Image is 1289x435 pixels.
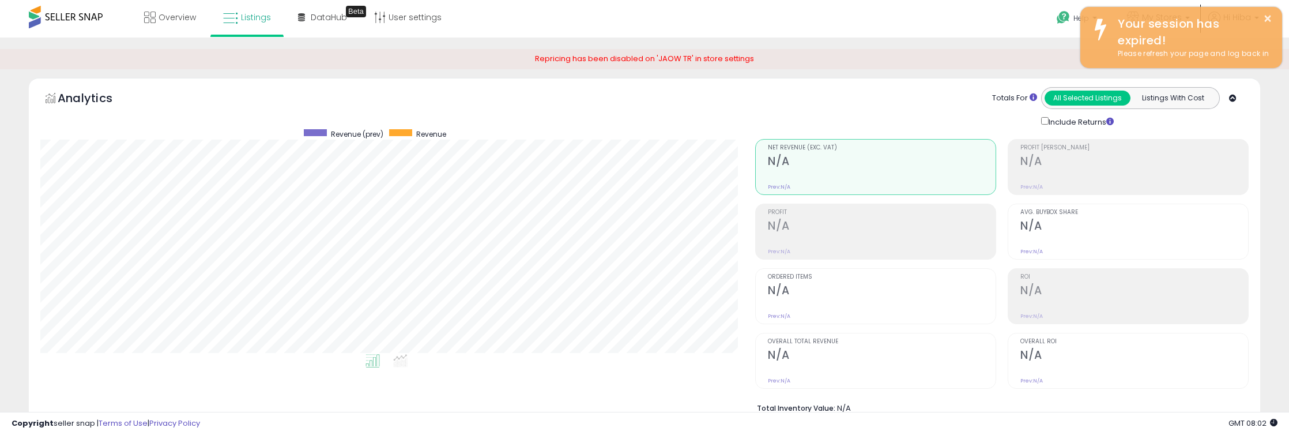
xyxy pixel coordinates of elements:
a: Help [1047,2,1109,37]
small: Prev: N/A [768,183,790,190]
button: All Selected Listings [1045,91,1130,106]
small: Prev: N/A [768,248,790,255]
span: Repricing has been disabled on 'JAOW TR' in store settings [535,53,754,64]
h2: N/A [768,155,996,170]
h2: N/A [768,219,996,235]
span: DataHub [311,12,347,23]
button: × [1263,12,1272,26]
a: Privacy Policy [149,418,200,429]
small: Prev: N/A [768,313,790,320]
span: Revenue [416,129,446,139]
span: Overview [159,12,196,23]
small: Prev: N/A [1020,377,1043,384]
i: Get Help [1056,10,1071,25]
div: Totals For [992,93,1037,104]
span: Revenue (prev) [331,129,383,139]
h2: N/A [1020,155,1248,170]
h5: Analytics [58,90,135,109]
div: Include Returns [1032,115,1128,128]
span: Net Revenue (Exc. VAT) [768,145,996,151]
div: Tooltip anchor [346,6,366,17]
small: Prev: N/A [1020,183,1043,190]
span: Avg. Buybox Share [1020,209,1248,216]
span: Overall ROI [1020,339,1248,345]
small: Prev: N/A [768,377,790,384]
h2: N/A [1020,348,1248,364]
span: 2025-08-11 08:02 GMT [1228,418,1277,429]
span: Overall Total Revenue [768,339,996,345]
span: Profit [PERSON_NAME] [1020,145,1248,151]
li: N/A [757,400,1240,414]
div: Your session has expired! [1109,16,1273,48]
small: Prev: N/A [1020,248,1043,255]
div: seller snap | | [12,418,200,429]
h2: N/A [1020,219,1248,235]
strong: Copyright [12,418,54,429]
span: ROI [1020,274,1248,280]
h2: N/A [1020,284,1248,299]
button: Listings With Cost [1130,91,1216,106]
span: Ordered Items [768,274,996,280]
a: Terms of Use [99,418,148,429]
h2: N/A [768,348,996,364]
h2: N/A [768,284,996,299]
div: Please refresh your page and log back in [1109,48,1273,59]
span: Listings [241,12,271,23]
span: Help [1073,13,1089,23]
span: Profit [768,209,996,216]
b: Total Inventory Value: [757,403,835,413]
small: Prev: N/A [1020,313,1043,320]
